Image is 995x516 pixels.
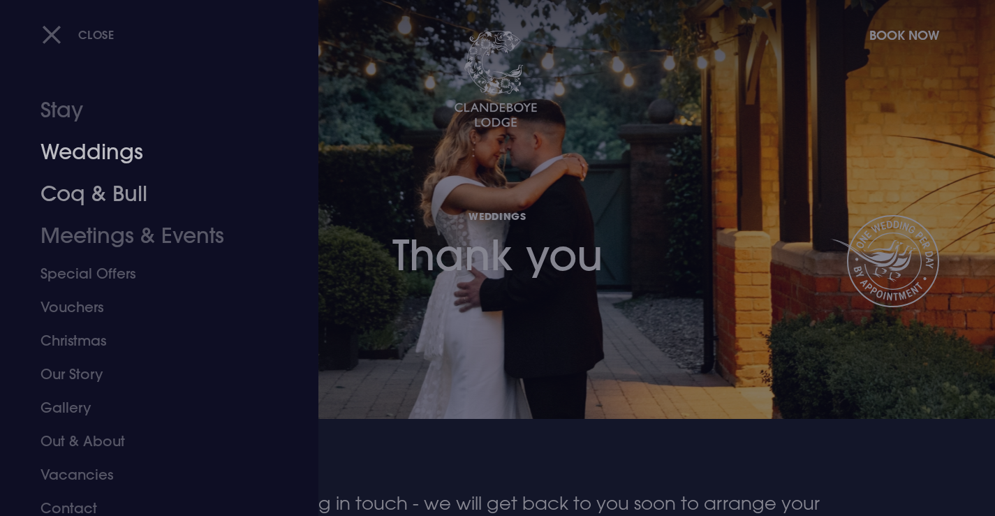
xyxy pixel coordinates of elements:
a: Meetings & Events [40,215,261,257]
a: Coq & Bull [40,173,261,215]
a: Vouchers [40,290,261,324]
a: Our Story [40,357,261,391]
a: Christmas [40,324,261,357]
a: Gallery [40,391,261,425]
span: Close [78,27,115,42]
a: Stay [40,89,261,131]
a: Weddings [40,131,261,173]
button: Close [42,20,115,49]
a: Vacancies [40,458,261,492]
a: Out & About [40,425,261,458]
a: Special Offers [40,257,261,290]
